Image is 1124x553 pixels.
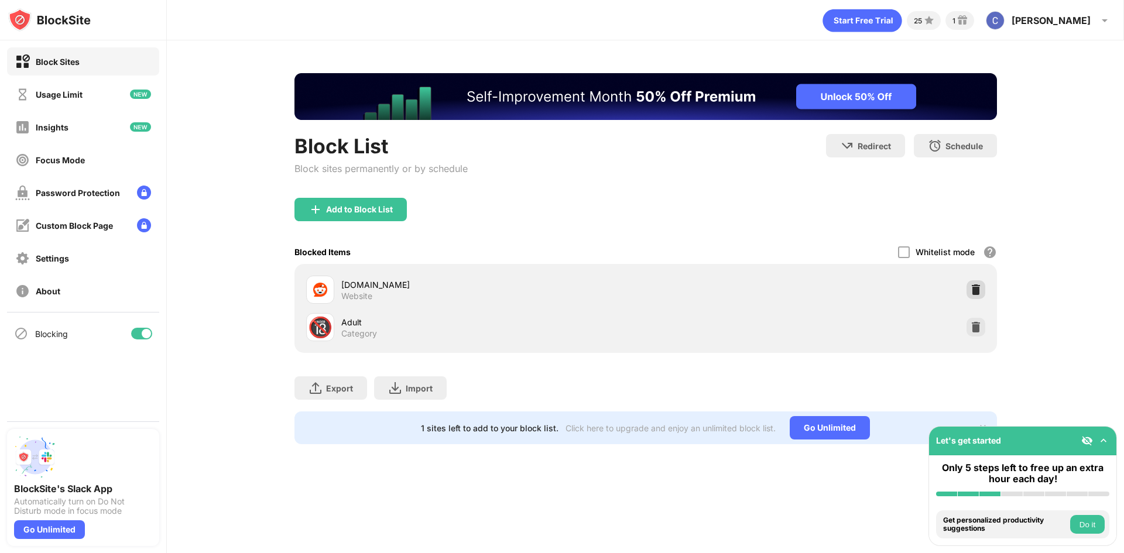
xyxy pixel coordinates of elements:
[326,205,393,214] div: Add to Block List
[936,462,1109,485] div: Only 5 steps left to free up an extra hour each day!
[36,90,83,99] div: Usage Limit
[1081,435,1093,446] img: eye-not-visible.svg
[15,153,30,167] img: focus-off.svg
[294,134,468,158] div: Block List
[943,516,1067,533] div: Get personalized productivity suggestions
[137,218,151,232] img: lock-menu.svg
[790,416,870,439] div: Go Unlimited
[406,383,433,393] div: Import
[858,141,891,151] div: Redirect
[313,283,327,297] img: favicons
[36,286,60,296] div: About
[14,497,152,516] div: Automatically turn on Do Not Disturb mode in focus mode
[326,383,353,393] div: Export
[421,423,558,433] div: 1 sites left to add to your block list.
[566,423,776,433] div: Click here to upgrade and enjoy an unlimited block list.
[15,87,30,102] img: time-usage-off.svg
[341,328,377,339] div: Category
[35,329,68,339] div: Blocking
[14,436,56,478] img: push-slack.svg
[308,315,333,339] div: 🔞
[1098,435,1109,446] img: omni-setup-toggle.svg
[916,247,975,257] div: Whitelist mode
[341,291,372,301] div: Website
[341,279,646,291] div: [DOMAIN_NAME]
[36,221,113,231] div: Custom Block Page
[341,316,646,328] div: Adult
[36,57,80,67] div: Block Sites
[36,155,85,165] div: Focus Mode
[36,253,69,263] div: Settings
[294,247,351,257] div: Blocked Items
[14,327,28,341] img: blocking-icon.svg
[294,163,468,174] div: Block sites permanently or by schedule
[14,483,152,494] div: BlockSite's Slack App
[1012,15,1091,26] div: [PERSON_NAME]
[936,435,1001,445] div: Let's get started
[823,9,902,32] div: animation
[15,120,30,135] img: insights-off.svg
[36,188,120,198] div: Password Protection
[130,90,151,99] img: new-icon.svg
[986,11,1005,30] img: ACg8ocIqMo9C4wZzlI_4xm9hM2qnkAid4YVExaecWVBoiHPgZ5GXVZ0=s96-c
[1070,515,1105,534] button: Do it
[955,13,969,28] img: reward-small.svg
[8,8,91,32] img: logo-blocksite.svg
[15,218,30,233] img: customize-block-page-off.svg
[294,73,997,120] iframe: Banner
[137,186,151,200] img: lock-menu.svg
[952,16,955,25] div: 1
[14,520,85,539] div: Go Unlimited
[978,423,988,432] img: x-button.svg
[15,284,30,298] img: about-off.svg
[914,16,922,25] div: 25
[922,13,936,28] img: points-small.svg
[15,54,30,69] img: block-on.svg
[15,186,30,200] img: password-protection-off.svg
[130,122,151,132] img: new-icon.svg
[36,122,68,132] div: Insights
[945,141,983,151] div: Schedule
[15,251,30,266] img: settings-off.svg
